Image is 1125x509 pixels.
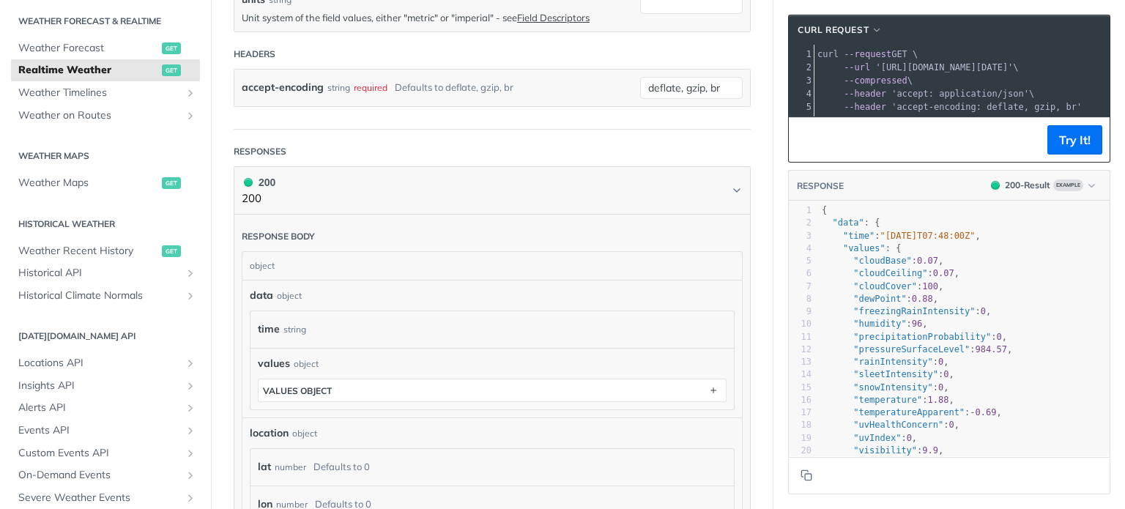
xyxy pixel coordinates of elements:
[395,77,513,98] div: Defaults to deflate, gzip, br
[292,427,317,440] div: object
[853,256,911,266] span: "cloudBase"
[853,344,970,354] span: "pressureSurfaceLevel"
[981,306,986,316] span: 0
[263,385,332,396] div: values object
[789,48,814,61] div: 1
[11,240,200,262] a: Weather Recent Historyget
[258,456,271,478] label: lat
[250,288,273,303] span: data
[789,368,812,381] div: 14
[11,82,200,104] a: Weather TimelinesShow subpages for Weather Timelines
[18,41,158,56] span: Weather Forecast
[822,306,991,316] span: : ,
[162,245,181,257] span: get
[789,305,812,318] div: 9
[11,149,200,163] h2: Weather Maps
[817,62,1019,73] span: \
[18,468,181,483] span: On-Demand Events
[843,243,885,253] span: "values"
[789,419,812,431] div: 18
[822,281,943,291] span: : ,
[912,294,933,304] span: 0.88
[185,425,196,436] button: Show subpages for Events API
[789,217,812,229] div: 2
[789,242,812,255] div: 4
[185,267,196,279] button: Show subpages for Historical API
[822,420,959,430] span: : ,
[948,420,954,430] span: 0
[18,289,181,303] span: Historical Climate Normals
[185,469,196,481] button: Show subpages for On-Demand Events
[789,343,812,356] div: 12
[11,59,200,81] a: Realtime Weatherget
[822,369,954,379] span: : ,
[922,445,938,456] span: 9.9
[258,319,280,340] label: time
[162,64,181,76] span: get
[354,77,387,98] div: required
[517,12,590,23] a: Field Descriptors
[970,407,975,417] span: -
[185,402,196,414] button: Show subpages for Alerts API
[844,89,886,99] span: --header
[822,294,938,304] span: : ,
[789,331,812,343] div: 11
[11,218,200,231] h2: Historical Weather
[822,332,1007,342] span: : ,
[789,280,812,293] div: 7
[928,395,949,405] span: 1.88
[244,178,253,187] span: 200
[18,86,181,100] span: Weather Timelines
[185,380,196,392] button: Show subpages for Insights API
[853,332,991,342] span: "precipitationProbability"
[283,319,306,340] div: string
[11,464,200,486] a: On-Demand EventsShow subpages for On-Demand Events
[11,105,200,127] a: Weather on RoutesShow subpages for Weather on Routes
[185,290,196,302] button: Show subpages for Historical Climate Normals
[817,89,1034,99] span: \
[242,252,738,280] div: object
[984,178,1102,193] button: 200200-ResultExample
[18,401,181,415] span: Alerts API
[185,110,196,122] button: Show subpages for Weather on Routes
[822,268,959,278] span: : ,
[991,181,1000,190] span: 200
[938,382,943,393] span: 0
[789,318,812,330] div: 10
[853,306,975,316] span: "freezingRainIntensity"
[731,185,743,196] svg: Chevron
[242,230,315,243] div: Response body
[912,319,922,329] span: 96
[234,145,286,158] div: Responses
[832,218,864,228] span: "data"
[822,218,880,228] span: : {
[11,442,200,464] a: Custom Events APIShow subpages for Custom Events API
[853,382,932,393] span: "snowIntensity"
[853,268,927,278] span: "cloudCeiling"
[817,49,918,59] span: GET \
[1047,125,1102,155] button: Try It!
[822,357,949,367] span: : ,
[853,395,922,405] span: "temperature"
[933,268,954,278] span: 0.07
[18,379,181,393] span: Insights API
[11,330,200,343] h2: [DATE][DOMAIN_NAME] API
[185,87,196,99] button: Show subpages for Weather Timelines
[1005,179,1050,192] div: 200 - Result
[18,176,158,190] span: Weather Maps
[822,231,981,241] span: : ,
[789,100,814,114] div: 5
[891,102,1082,112] span: 'accept-encoding: deflate, gzip, br'
[875,62,1013,73] span: '[URL][DOMAIN_NAME][DATE]'
[853,281,917,291] span: "cloudCover"
[796,464,817,486] button: Copy to clipboard
[917,256,938,266] span: 0.07
[844,75,907,86] span: --compressed
[18,266,181,280] span: Historical API
[789,382,812,394] div: 15
[822,243,901,253] span: : {
[880,231,976,241] span: "[DATE]T07:48:00Z"
[11,397,200,419] a: Alerts APIShow subpages for Alerts API
[277,289,302,302] div: object
[844,62,870,73] span: --url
